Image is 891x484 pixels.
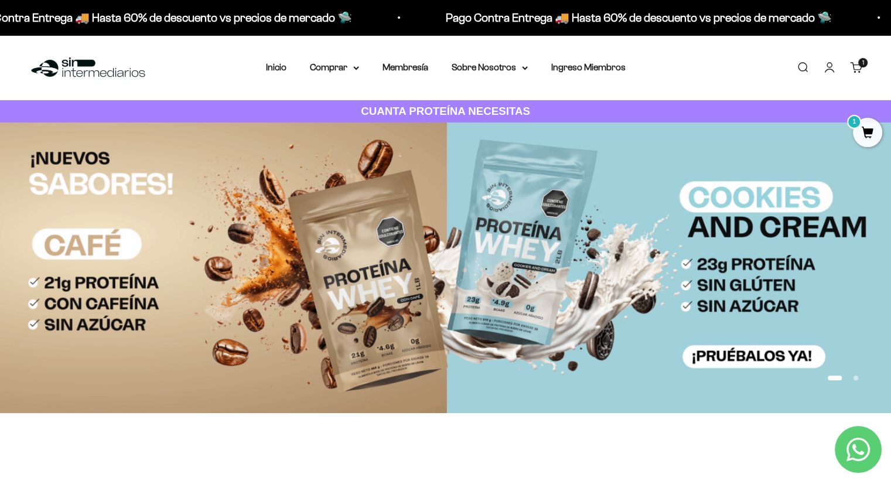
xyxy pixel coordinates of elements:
[862,60,864,66] span: 1
[853,127,882,140] a: 1
[444,8,830,27] p: Pago Contra Entrega 🚚 Hasta 60% de descuento vs precios de mercado 🛸
[452,60,528,75] summary: Sobre Nosotros
[383,62,428,72] a: Membresía
[361,105,530,117] strong: CUANTA PROTEÍNA NECESITAS
[551,62,626,72] a: Ingreso Miembros
[266,62,286,72] a: Inicio
[847,115,861,129] mark: 1
[310,60,359,75] summary: Comprar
